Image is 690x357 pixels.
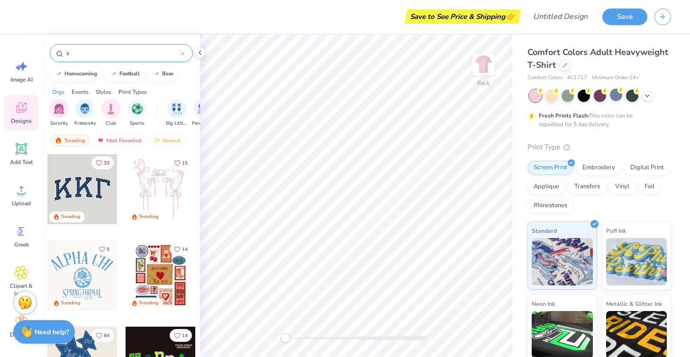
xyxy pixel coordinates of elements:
[609,180,636,194] div: Vinyl
[170,243,192,256] button: Like
[182,247,188,252] span: 14
[65,48,181,58] input: Try "Alpha"
[127,99,146,127] button: filter button
[477,79,490,87] div: Back
[61,213,80,220] div: Trending
[91,329,114,342] button: Like
[166,120,188,127] span: Big Little Reveal
[101,99,120,127] button: filter button
[527,161,573,175] div: Screen Print
[139,300,158,307] div: Trending
[64,71,97,76] div: homecoming
[153,71,160,77] img: trend_line.gif
[50,120,68,127] span: Sorority
[55,71,63,77] img: trend_line.gif
[407,9,518,24] div: Save to See Price & Shipping
[106,103,116,114] img: Club Image
[6,282,37,297] span: Clipart & logos
[602,9,647,25] button: Save
[606,238,667,285] img: Puff Ink
[11,117,32,125] span: Designs
[106,120,116,127] span: Club
[527,180,565,194] div: Applique
[526,7,595,26] input: Untitled Design
[132,103,143,114] img: Sports Image
[527,74,563,82] span: Comfort Colors
[101,99,120,127] div: filter for Club
[606,226,626,236] span: Puff Ink
[153,137,161,144] img: newest.gif
[10,331,33,339] span: Decorate
[624,161,670,175] div: Digital Print
[94,243,114,256] button: Like
[539,112,589,119] strong: Fresh Prints Flash:
[118,88,147,96] div: Print Types
[198,103,209,114] img: Parent's Weekend Image
[505,10,516,22] span: 👉
[638,180,661,194] div: Foil
[182,161,188,165] span: 15
[182,333,188,338] span: 14
[166,99,188,127] button: filter button
[166,99,188,127] div: filter for Big Little Reveal
[72,88,89,96] div: Events
[172,103,182,114] img: Big Little Reveal Image
[105,67,144,81] button: football
[110,71,118,77] img: trend_line.gif
[12,200,31,207] span: Upload
[532,226,557,236] span: Standard
[10,76,33,83] span: Image AI
[50,67,101,81] button: homecoming
[74,120,96,127] span: Fraternity
[54,103,64,114] img: Sorority Image
[192,99,214,127] button: filter button
[50,135,90,146] div: Trending
[52,88,64,96] div: Orgs
[281,333,290,343] div: Accessibility label
[97,137,104,144] img: most_fav.gif
[149,135,185,146] div: Newest
[104,333,109,338] span: 84
[91,156,114,169] button: Like
[14,241,29,248] span: Greek
[130,120,145,127] span: Sports
[49,99,68,127] button: filter button
[162,71,173,76] div: bear
[592,74,639,82] span: Minimum Order: 24 +
[96,88,111,96] div: Styles
[107,247,109,252] span: 5
[80,103,90,114] img: Fraternity Image
[527,142,671,153] div: Print Type
[606,299,662,309] span: Metallic & Glitter Ink
[170,329,192,342] button: Like
[576,161,621,175] div: Embroidery
[35,328,69,337] strong: Need help?
[532,238,593,285] img: Standard
[147,67,178,81] button: bear
[104,161,109,165] span: 33
[170,156,192,169] button: Like
[10,158,33,166] span: Add Text
[92,135,146,146] div: Most Favorited
[527,46,668,71] span: Comfort Colors Adult Heavyweight T-Shirt
[74,99,96,127] button: filter button
[192,99,214,127] div: filter for Parent's Weekend
[192,120,214,127] span: Parent's Weekend
[532,299,555,309] span: Neon Ink
[119,71,140,76] div: football
[74,99,96,127] div: filter for Fraternity
[127,99,146,127] div: filter for Sports
[527,199,573,213] div: Rhinestones
[539,111,655,128] div: This color can be expedited for 5 day delivery.
[49,99,68,127] div: filter for Sorority
[61,300,80,307] div: Trending
[139,213,158,220] div: Trending
[568,180,606,194] div: Transfers
[54,137,62,144] img: trending.gif
[567,74,587,82] span: # C1717
[474,55,493,74] img: Back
